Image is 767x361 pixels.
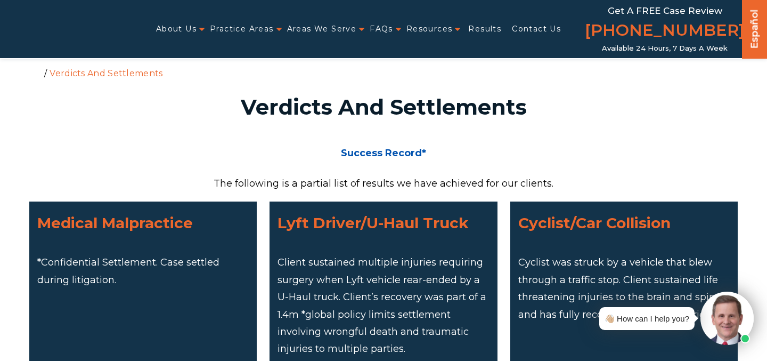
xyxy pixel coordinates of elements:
h1: Verdicts And Settlements [36,97,731,118]
a: Results [468,18,501,40]
img: Intaker widget Avatar [700,292,754,345]
p: Client sustained multiple injuries requiring surgery when Lyft vehicle rear-ended by a U-Haul tru... [278,254,489,357]
h3: Cyclist/Car Collision [518,210,730,236]
a: Resources [406,18,453,40]
a: About Us [156,18,197,40]
div: 👋🏼 How can I help you? [605,311,689,326]
p: Cyclist was struck by a vehicle that blew through a traffic stop. Client sustained life threateni... [518,254,730,323]
li: Verdicts And Settlements [47,68,165,78]
span: Available 24 Hours, 7 Days a Week [602,44,728,53]
p: The following is a partial list of results we have achieved for our clients. [29,175,738,192]
a: Contact Us [512,18,561,40]
a: Practice Areas [210,18,274,40]
a: Home [32,68,42,77]
a: Areas We Serve [287,18,357,40]
h3: Medical Malpractice [37,210,249,236]
a: [PHONE_NUMBER] [585,19,745,44]
img: Auger & Auger Accident and Injury Lawyers Logo [6,19,132,38]
p: *Confidential Settlement. Case settled during litigation. [37,254,249,288]
a: FAQs [370,18,393,40]
span: Get a FREE Case Review [608,5,722,16]
h3: Lyft Driver/U-Haul Truck [278,210,489,236]
span: Success Record* [341,147,426,159]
